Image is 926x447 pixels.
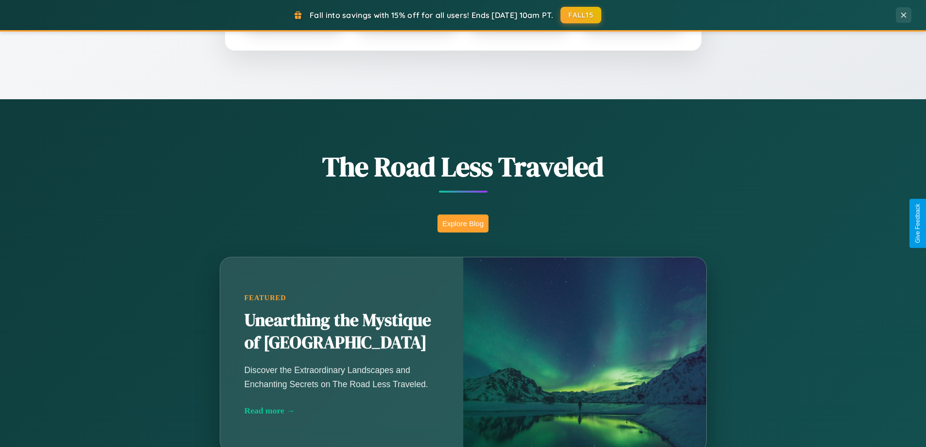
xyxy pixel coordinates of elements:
button: Explore Blog [437,215,489,232]
button: FALL15 [560,7,601,23]
h2: Unearthing the Mystique of [GEOGRAPHIC_DATA] [245,309,439,354]
p: Discover the Extraordinary Landscapes and Enchanting Secrets on The Road Less Traveled. [245,363,439,391]
div: Read more → [245,406,439,416]
div: Give Feedback [914,204,921,243]
h1: The Road Less Traveled [172,148,755,185]
span: Fall into savings with 15% off for all users! Ends [DATE] 10am PT. [310,10,553,20]
div: Featured [245,294,439,302]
